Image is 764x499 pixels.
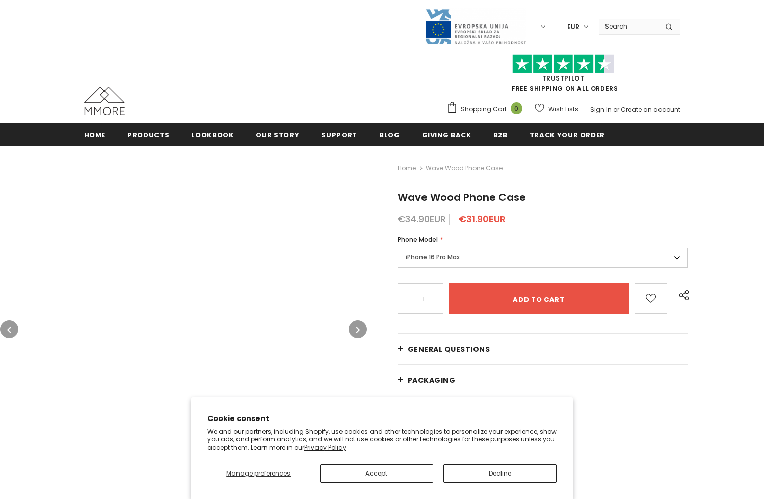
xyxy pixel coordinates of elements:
[493,130,508,140] span: B2B
[304,443,346,452] a: Privacy Policy
[599,19,657,34] input: Search Site
[84,123,106,146] a: Home
[256,123,300,146] a: Our Story
[621,105,680,114] a: Create an account
[408,344,490,354] span: General Questions
[449,283,629,314] input: Add to cart
[398,190,526,204] span: Wave Wood Phone Case
[493,123,508,146] a: B2B
[542,74,585,83] a: Trustpilot
[207,428,557,452] p: We and our partners, including Shopify, use cookies and other technologies to personalize your ex...
[446,59,680,93] span: FREE SHIPPING ON ALL ORDERS
[567,22,579,32] span: EUR
[127,130,169,140] span: Products
[422,130,471,140] span: Giving back
[191,123,233,146] a: Lookbook
[398,248,688,268] label: iPhone 16 Pro Max
[256,130,300,140] span: Our Story
[548,104,578,114] span: Wish Lists
[321,123,357,146] a: support
[408,375,456,385] span: PACKAGING
[84,87,125,115] img: MMORE Cases
[425,8,526,45] img: Javni Razpis
[398,162,416,174] a: Home
[459,213,506,225] span: €31.90EUR
[613,105,619,114] span: or
[511,102,522,114] span: 0
[535,100,578,118] a: Wish Lists
[590,105,612,114] a: Sign In
[398,334,688,364] a: General Questions
[207,413,557,424] h2: Cookie consent
[398,235,438,244] span: Phone Model
[530,123,605,146] a: Track your order
[398,213,446,225] span: €34.90EUR
[226,469,291,478] span: Manage preferences
[379,130,400,140] span: Blog
[422,123,471,146] a: Giving back
[512,54,614,74] img: Trust Pilot Stars
[321,130,357,140] span: support
[530,130,605,140] span: Track your order
[127,123,169,146] a: Products
[320,464,433,483] button: Accept
[426,162,503,174] span: Wave Wood Phone Case
[443,464,557,483] button: Decline
[425,22,526,31] a: Javni Razpis
[84,130,106,140] span: Home
[379,123,400,146] a: Blog
[207,464,310,483] button: Manage preferences
[461,104,507,114] span: Shopping Cart
[398,396,688,427] a: Shipping and returns
[191,130,233,140] span: Lookbook
[398,365,688,396] a: PACKAGING
[446,101,528,117] a: Shopping Cart 0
